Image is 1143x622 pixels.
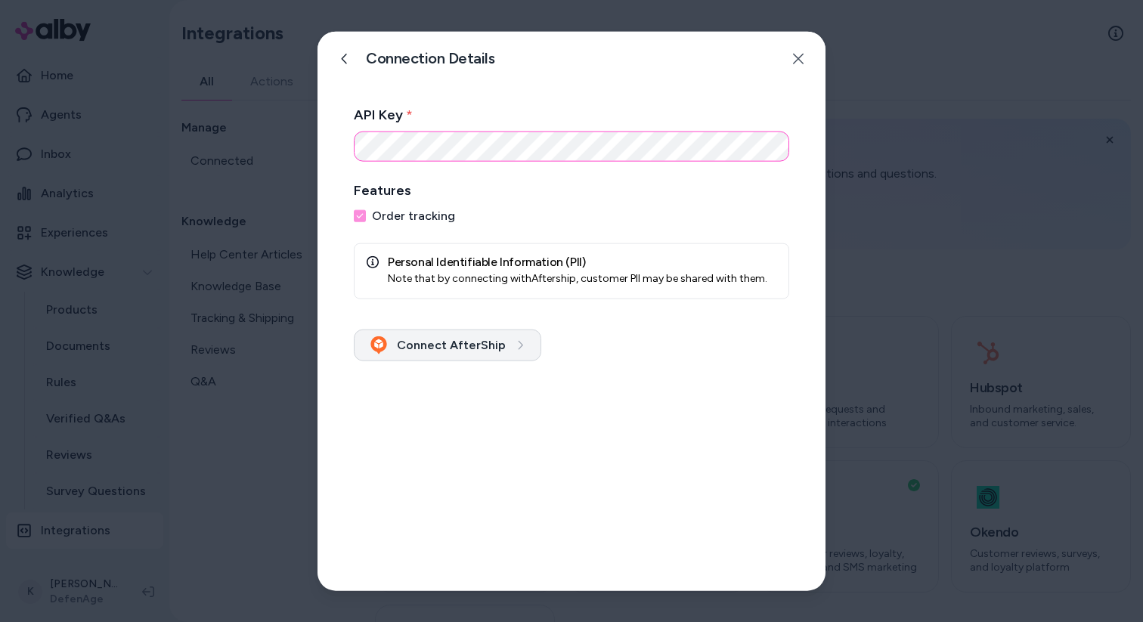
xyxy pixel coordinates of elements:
h3: API Key [354,104,789,125]
div: Note that by connecting with Aftership , customer PII may be shared with them. [367,271,776,286]
h5: Personal Identifiable Information (PII) [367,255,776,268]
button: Connect AfterShip [354,329,541,361]
h2: Connection Details [366,49,494,68]
label: Order tracking [372,206,455,224]
h3: Features [354,179,789,200]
